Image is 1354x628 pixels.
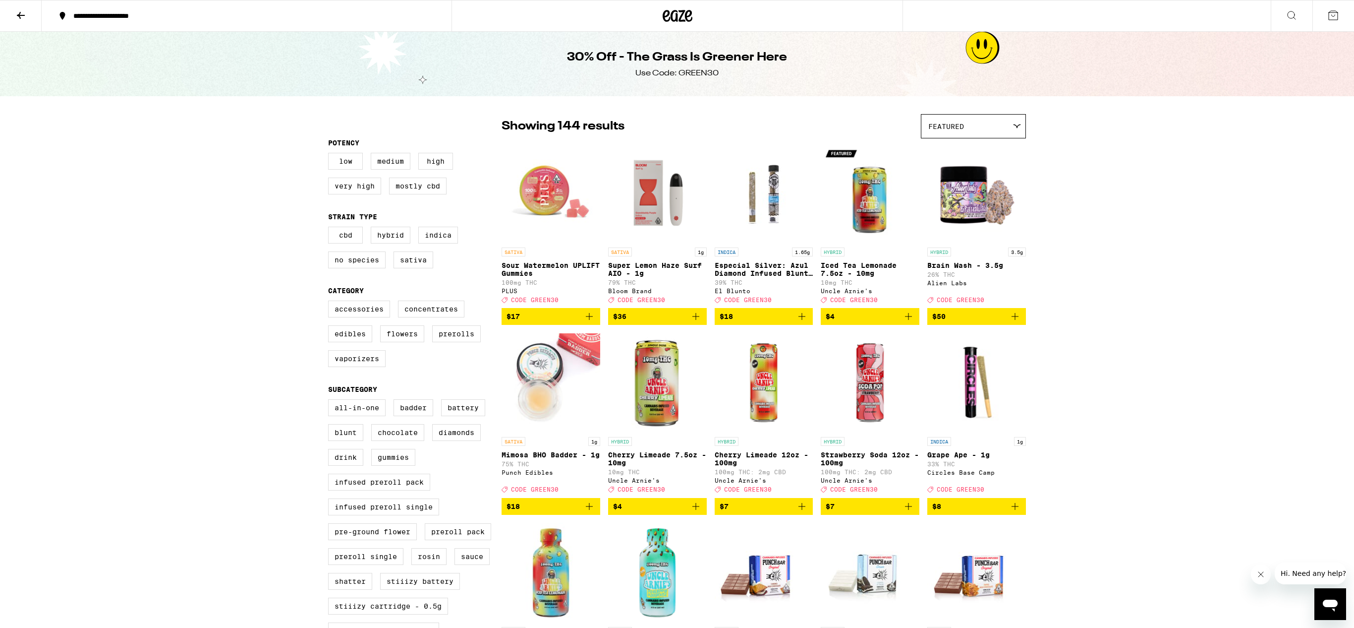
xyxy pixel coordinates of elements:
[792,248,813,256] p: 1.65g
[720,502,729,510] span: $7
[328,350,386,367] label: Vaporizers
[715,308,813,325] button: Add to bag
[826,502,835,510] span: $7
[328,227,363,244] label: CBD
[411,548,447,565] label: Rosin
[398,301,464,317] label: Concentrates
[927,523,1026,622] img: Punch Edibles - Toffee Milk Chocolate
[380,325,424,342] label: Flowers
[927,248,951,256] p: HYBRID
[328,301,390,317] label: Accessories
[715,143,813,243] img: El Blunto - Especial Silver: Azul Diamond Infused Blunt - 1.65g
[502,279,600,286] p: 100mg THC
[821,261,919,277] p: Iced Tea Lemonade 7.5oz - 10mg
[821,498,919,515] button: Add to bag
[328,523,417,540] label: Pre-ground Flower
[328,178,381,194] label: Very High
[441,399,485,416] label: Battery
[608,279,707,286] p: 79% THC
[821,308,919,325] button: Add to bag
[821,477,919,484] div: Uncle Arnie's
[502,451,600,459] p: Mimosa BHO Badder - 1g
[720,313,733,320] span: $18
[618,487,665,493] span: CODE GREEN30
[328,598,448,615] label: STIIIZY Cartridge - 0.5g
[724,487,772,493] span: CODE GREEN30
[588,437,600,446] p: 1g
[715,279,813,286] p: 39% THC
[502,333,600,498] a: Open page for Mimosa BHO Badder - 1g from Punch Edibles
[830,487,878,493] span: CODE GREEN30
[715,523,813,622] img: Punch Edibles - S'mores Milk Chocolate
[328,573,372,590] label: Shatter
[328,399,386,416] label: All-In-One
[328,139,359,147] legend: Potency
[826,313,835,320] span: $4
[715,333,813,498] a: Open page for Cherry Limeade 12oz - 100mg from Uncle Arnie's
[328,213,377,221] legend: Strain Type
[502,248,525,256] p: SATIVA
[715,437,738,446] p: HYBRID
[613,502,622,510] span: $4
[928,123,964,130] span: Featured
[328,424,363,441] label: Blunt
[507,313,520,320] span: $17
[635,68,719,79] div: Use Code: GREEN30
[608,261,707,277] p: Super Lemon Haze Surf AIO - 1g
[715,451,813,467] p: Cherry Limeade 12oz - 100mg
[927,280,1026,286] div: Alien Labs
[328,153,363,170] label: Low
[502,498,600,515] button: Add to bag
[608,288,707,294] div: Bloom Brand
[418,153,453,170] label: High
[1275,563,1346,584] iframe: Message from company
[502,308,600,325] button: Add to bag
[927,143,1026,243] img: Alien Labs - Brain Wash - 3.5g
[1014,437,1026,446] p: 1g
[927,451,1026,459] p: Grape Ape - 1g
[328,474,430,491] label: Infused Preroll Pack
[608,143,707,243] img: Bloom Brand - Super Lemon Haze Surf AIO - 1g
[608,437,632,446] p: HYBRID
[821,333,919,432] img: Uncle Arnie's - Strawberry Soda 12oz - 100mg
[502,288,600,294] div: PLUS
[502,143,600,243] img: PLUS - Sour Watermelon UPLIFT Gummies
[927,333,1026,498] a: Open page for Grape Ape - 1g from Circles Base Camp
[502,523,600,622] img: Uncle Arnie's - Iced Tea Lemonade 8oz - 100mg
[502,118,624,135] p: Showing 144 results
[937,487,984,493] span: CODE GREEN30
[927,437,951,446] p: INDICA
[927,498,1026,515] button: Add to bag
[511,487,559,493] span: CODE GREEN30
[507,502,520,510] span: $18
[927,461,1026,467] p: 33% THC
[502,143,600,308] a: Open page for Sour Watermelon UPLIFT Gummies from PLUS
[715,477,813,484] div: Uncle Arnie's
[715,469,813,475] p: 100mg THC: 2mg CBD
[502,469,600,476] div: Punch Edibles
[821,469,919,475] p: 100mg THC: 2mg CBD
[821,333,919,498] a: Open page for Strawberry Soda 12oz - 100mg from Uncle Arnie's
[502,437,525,446] p: SATIVA
[821,143,919,308] a: Open page for Iced Tea Lemonade 7.5oz - 10mg from Uncle Arnie's
[608,248,632,256] p: SATIVA
[927,261,1026,269] p: Brain Wash - 3.5g
[821,451,919,467] p: Strawberry Soda 12oz - 100mg
[618,297,665,303] span: CODE GREEN30
[608,523,707,622] img: Uncle Arnie's - Pineapple Paradise 8oz - 100mg
[715,498,813,515] button: Add to bag
[608,469,707,475] p: 10mg THC
[1314,588,1346,620] iframe: Button to launch messaging window
[432,325,481,342] label: Prerolls
[821,279,919,286] p: 10mg THC
[394,399,433,416] label: Badder
[608,308,707,325] button: Add to bag
[927,271,1026,278] p: 26% THC
[715,248,738,256] p: INDICA
[1251,565,1271,584] iframe: Close message
[502,261,600,277] p: Sour Watermelon UPLIFT Gummies
[328,548,403,565] label: Preroll Single
[394,251,433,268] label: Sativa
[371,227,410,244] label: Hybrid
